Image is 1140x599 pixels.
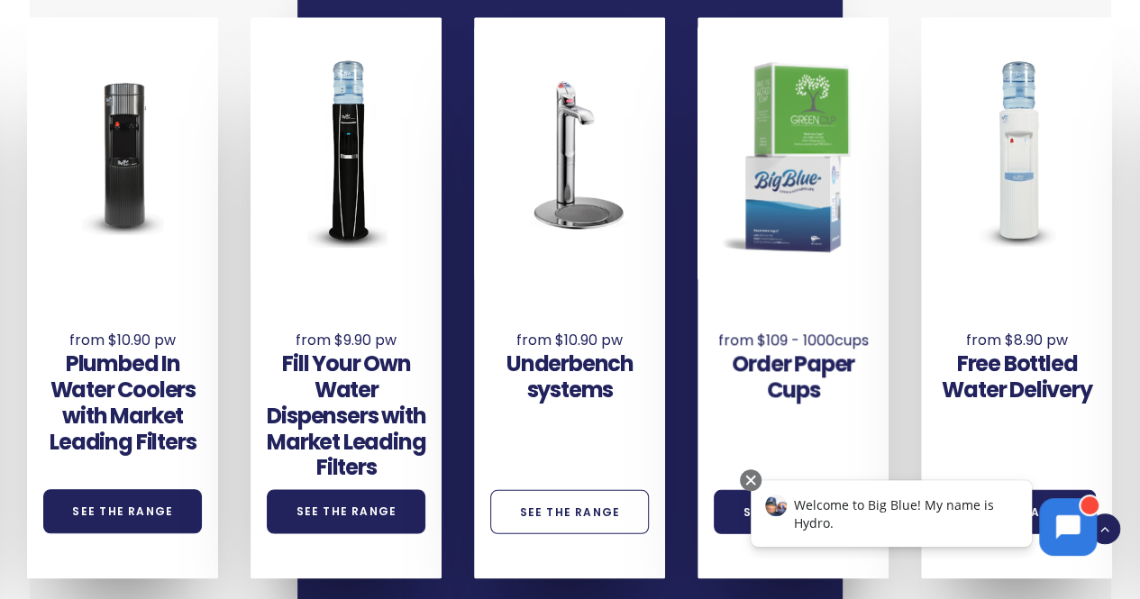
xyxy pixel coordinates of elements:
a: Order Paper Cups [732,349,854,404]
a: See the Range [267,489,425,533]
a: See the Range [490,489,649,533]
a: See the Range [714,489,872,533]
a: Fill Your Own Water Dispensers with Market Leading Filters [267,349,425,482]
a: Plumbed In Water Coolers with Market Leading Filters [50,349,196,456]
iframe: Chatbot [732,466,1115,574]
a: See the Range [43,489,202,533]
a: Free Bottled Water Delivery [942,349,1091,404]
a: Underbench systems [506,349,634,404]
